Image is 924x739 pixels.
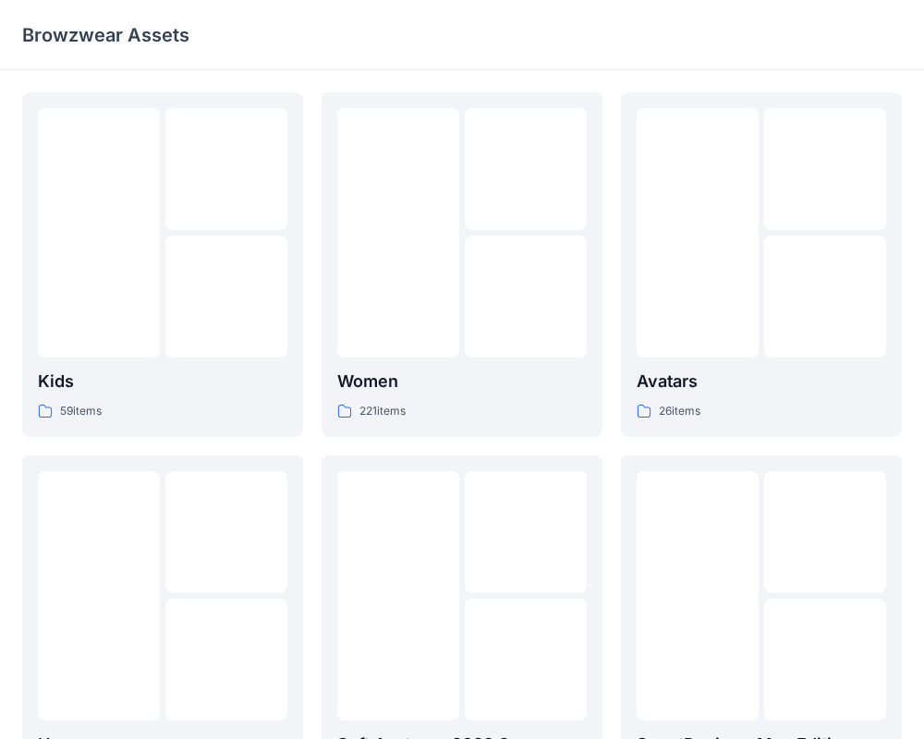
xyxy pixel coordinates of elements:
a: Avatars26items [621,92,902,437]
p: Kids [38,369,287,394]
p: Avatars [637,369,886,394]
p: 221 items [359,402,406,421]
p: 26 items [659,402,700,421]
p: 59 items [60,402,102,421]
p: Browzwear Assets [22,22,189,48]
p: Women [337,369,587,394]
a: Women221items [322,92,602,437]
a: Kids59items [22,92,303,437]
